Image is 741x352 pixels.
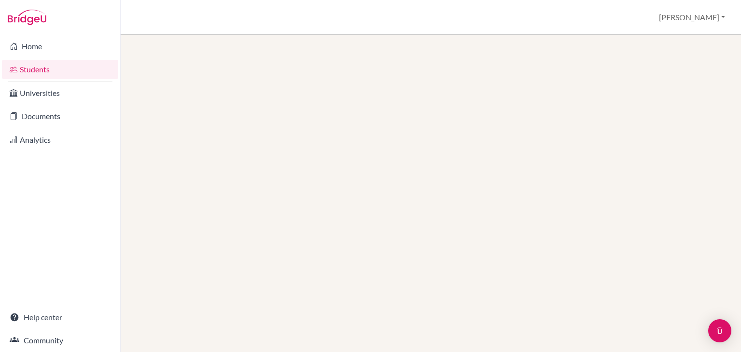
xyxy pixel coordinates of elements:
[655,8,729,27] button: [PERSON_NAME]
[2,107,118,126] a: Documents
[2,83,118,103] a: Universities
[2,130,118,149] a: Analytics
[708,319,731,342] div: Open Intercom Messenger
[2,60,118,79] a: Students
[2,331,118,350] a: Community
[2,308,118,327] a: Help center
[2,37,118,56] a: Home
[8,10,46,25] img: Bridge-U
